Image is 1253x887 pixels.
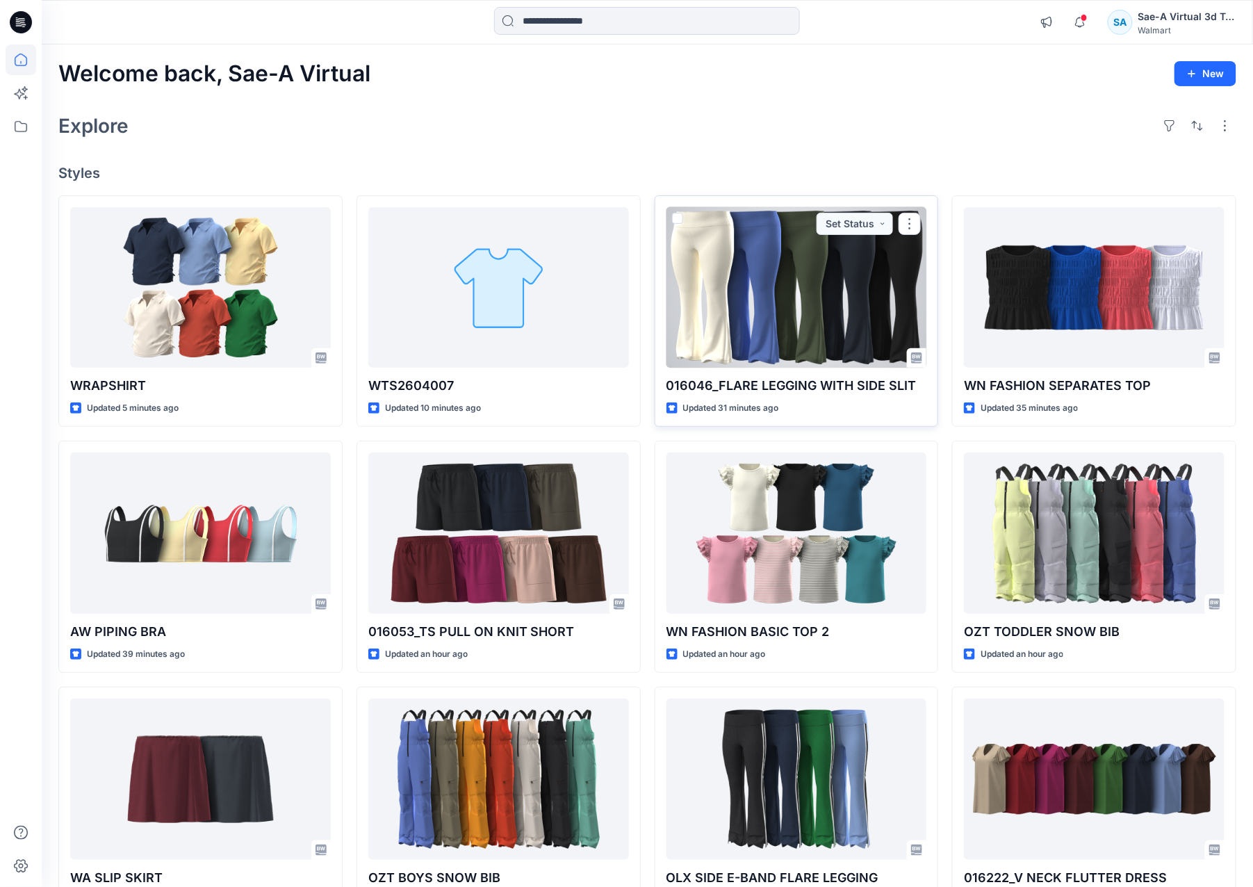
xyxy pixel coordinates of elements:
a: OZT BOYS SNOW BIB [368,699,629,859]
p: 016046_FLARE LEGGING WITH SIDE SLIT [666,376,927,396]
div: Sae-A Virtual 3d Team [1138,8,1236,25]
a: WA SLIP SKIRT [70,699,331,859]
a: OLX SIDE E-BAND FLARE LEGGING [666,699,927,859]
a: WN FASHION SEPARATES TOP [964,207,1225,368]
a: 016053_TS PULL ON KNIT SHORT [368,453,629,613]
h2: Welcome back, Sae-A Virtual [58,61,370,87]
p: WN FASHION SEPARATES TOP [964,376,1225,396]
h2: Explore [58,115,129,137]
a: 016222_V NECK FLUTTER DRESS [964,699,1225,859]
p: WTS2604007 [368,376,629,396]
a: 016046_FLARE LEGGING WITH SIDE SLIT [666,207,927,368]
p: Updated 5 minutes ago [87,401,179,416]
a: AW PIPING BRA [70,453,331,613]
p: Updated 10 minutes ago [385,401,481,416]
div: Walmart [1138,25,1236,35]
p: Updated an hour ago [385,647,468,662]
h4: Styles [58,165,1236,181]
a: WN FASHION BASIC TOP 2 [666,453,927,613]
a: OZT TODDLER SNOW BIB [964,453,1225,613]
a: WRAPSHIRT [70,207,331,368]
p: Updated an hour ago [981,647,1063,662]
p: Updated 39 minutes ago [87,647,185,662]
p: 016053_TS PULL ON KNIT SHORT [368,622,629,642]
p: OZT TODDLER SNOW BIB [964,622,1225,642]
p: Updated 35 minutes ago [981,401,1078,416]
p: WN FASHION BASIC TOP 2 [666,622,927,642]
p: AW PIPING BRA [70,622,331,642]
div: SA [1108,10,1133,35]
a: WTS2604007 [368,207,629,368]
p: WRAPSHIRT [70,376,331,396]
p: Updated an hour ago [683,647,766,662]
p: Updated 31 minutes ago [683,401,779,416]
button: New [1174,61,1236,86]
